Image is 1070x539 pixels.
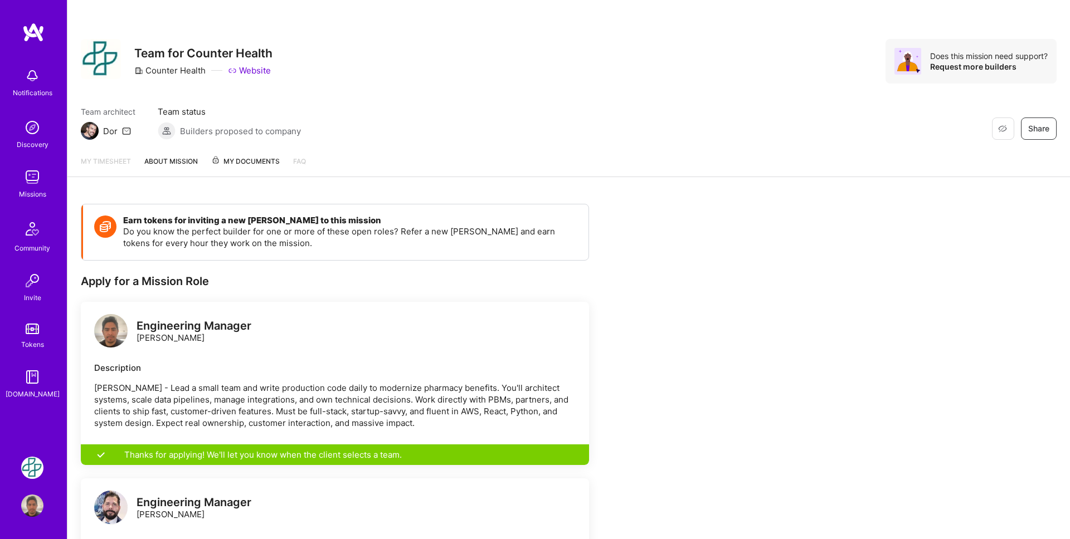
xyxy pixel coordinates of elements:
a: User Avatar [18,494,46,517]
a: About Mission [144,155,198,177]
div: Missions [19,188,46,200]
div: Notifications [13,87,52,99]
img: User Avatar [21,494,43,517]
img: discovery [21,116,43,139]
div: Invite [24,292,41,303]
i: icon CompanyGray [134,66,143,75]
img: logo [94,491,128,524]
img: Company Logo [81,39,121,79]
a: FAQ [293,155,306,177]
img: Token icon [94,215,116,238]
img: Team Architect [81,122,99,140]
div: Does this mission need support? [930,51,1048,61]
div: Discovery [17,139,48,150]
button: Share [1021,117,1057,140]
span: Share [1028,123,1049,134]
div: [DOMAIN_NAME] [6,388,60,400]
p: Do you know the perfect builder for one or more of these open roles? Refer a new [PERSON_NAME] an... [123,226,577,249]
img: teamwork [21,166,43,188]
div: Engineering Manager [137,497,251,508]
div: Description [94,362,576,374]
a: logo [94,491,128,527]
span: Team status [158,106,301,117]
span: My Documents [211,155,280,168]
img: tokens [26,324,39,334]
a: logo [94,314,128,350]
a: Website [228,65,271,76]
img: Builders proposed to company [158,122,176,140]
div: Dor [103,125,118,137]
div: [PERSON_NAME] [137,320,251,344]
h3: Team for Counter Health [134,46,273,60]
div: Request more builders [930,61,1048,72]
img: Avatar [894,48,921,75]
h4: Earn tokens for inviting a new [PERSON_NAME] to this mission [123,215,577,226]
img: bell [21,65,43,87]
div: [PERSON_NAME] [137,497,251,520]
span: Team architect [81,106,135,117]
div: Counter Health [134,65,206,76]
img: Invite [21,269,43,292]
div: Engineering Manager [137,320,251,332]
img: Community [19,215,46,242]
a: Counter Health: Team for Counter Health [18,457,46,479]
div: Thanks for applying! We'll let you know when the client selects a team. [81,444,589,465]
div: Community [14,242,50,254]
i: icon EyeClosed [998,124,1007,133]
img: guide book [21,366,43,388]
i: icon Mail [122,126,131,135]
img: logo [22,22,45,42]
span: Builders proposed to company [180,125,301,137]
a: My timesheet [81,155,131,177]
img: Counter Health: Team for Counter Health [21,457,43,479]
img: logo [94,314,128,347]
div: Tokens [21,339,44,350]
p: [PERSON_NAME] - Lead a small team and write production code daily to modernize pharmacy benefits.... [94,382,576,429]
div: Apply for a Mission Role [81,274,589,288]
a: My Documents [211,155,280,177]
